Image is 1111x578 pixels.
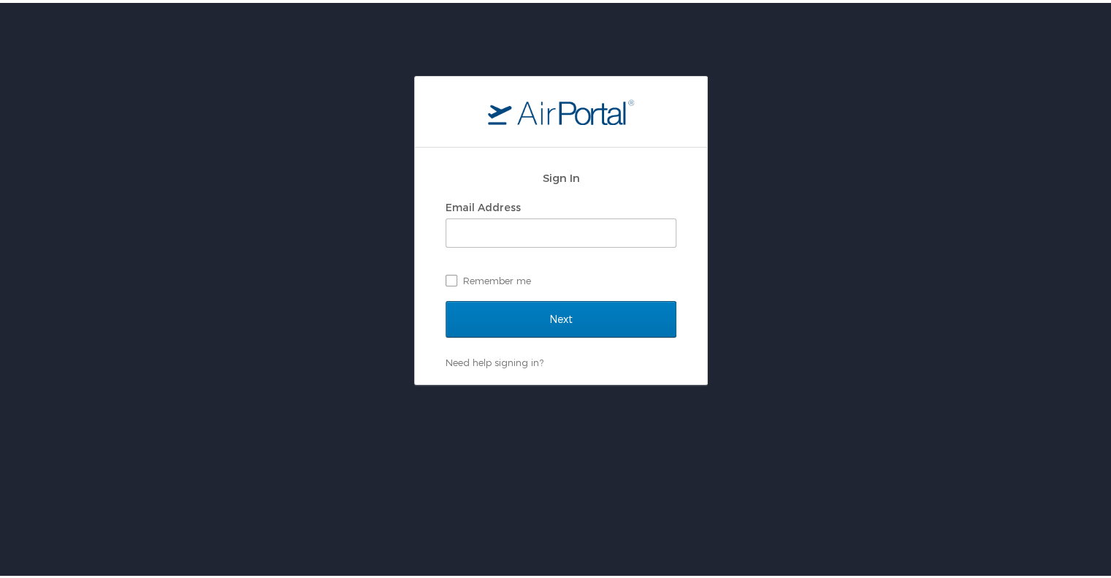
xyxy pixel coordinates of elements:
[446,198,521,210] label: Email Address
[446,354,543,365] a: Need help signing in?
[446,167,676,183] h2: Sign In
[488,96,634,122] img: logo
[446,267,676,289] label: Remember me
[446,298,676,335] input: Next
